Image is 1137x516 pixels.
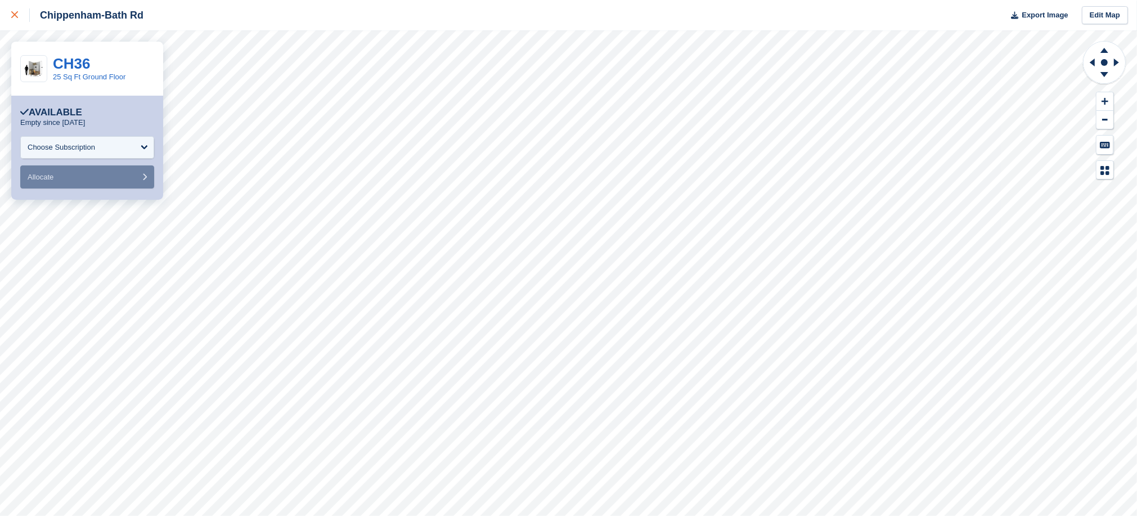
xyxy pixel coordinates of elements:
button: Keyboard Shortcuts [1096,136,1113,154]
button: Zoom In [1096,92,1113,111]
button: Zoom Out [1096,111,1113,129]
a: CH36 [53,55,90,72]
span: Export Image [1022,10,1068,21]
span: Allocate [28,173,53,181]
button: Allocate [20,165,154,189]
p: Empty since [DATE] [20,118,85,127]
button: Map Legend [1096,161,1113,180]
div: Available [20,107,82,118]
div: Choose Subscription [28,142,95,153]
div: Chippenham-Bath Rd [30,8,143,22]
a: Edit Map [1082,6,1128,25]
a: 25 Sq Ft Ground Floor [53,73,125,81]
img: 25.jpg [21,59,47,79]
button: Export Image [1004,6,1068,25]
